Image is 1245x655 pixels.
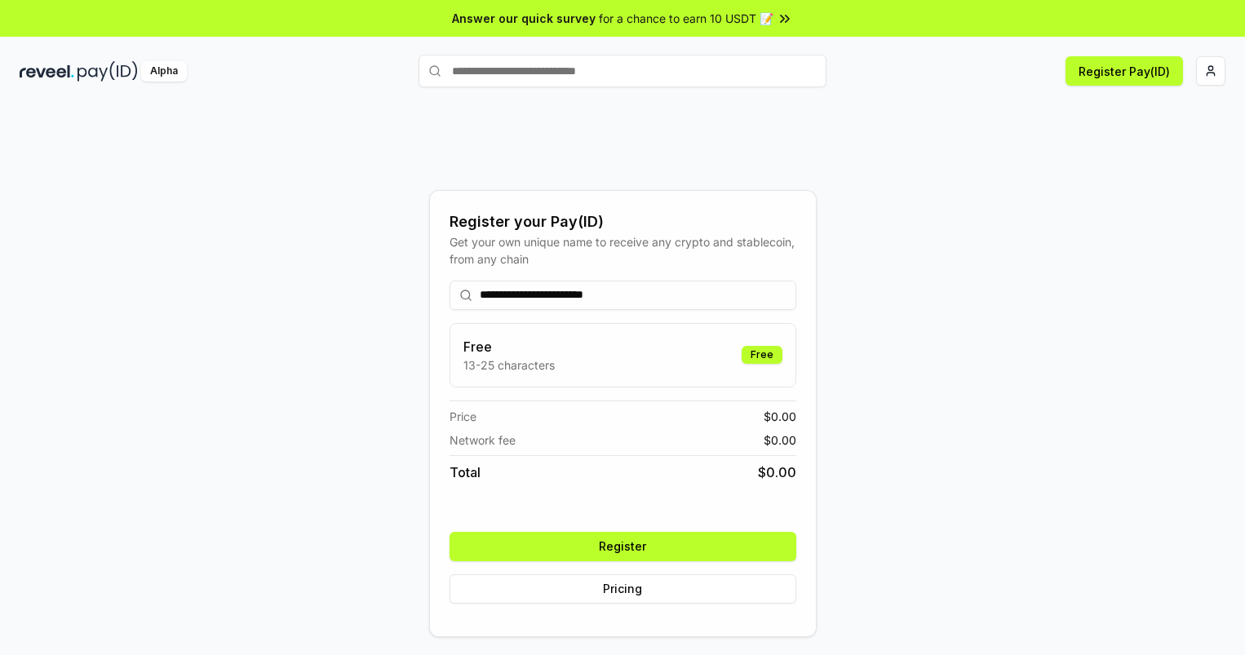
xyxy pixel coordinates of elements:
[599,10,773,27] span: for a chance to earn 10 USDT 📝
[450,574,796,604] button: Pricing
[450,233,796,268] div: Get your own unique name to receive any crypto and stablecoin, from any chain
[78,61,138,82] img: pay_id
[450,462,481,482] span: Total
[141,61,187,82] div: Alpha
[452,10,596,27] span: Answer our quick survey
[450,432,516,449] span: Network fee
[1066,56,1183,86] button: Register Pay(ID)
[742,346,782,364] div: Free
[20,61,74,82] img: reveel_dark
[450,408,476,425] span: Price
[450,210,796,233] div: Register your Pay(ID)
[764,408,796,425] span: $ 0.00
[463,356,555,374] p: 13-25 characters
[764,432,796,449] span: $ 0.00
[450,532,796,561] button: Register
[463,337,555,356] h3: Free
[758,462,796,482] span: $ 0.00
